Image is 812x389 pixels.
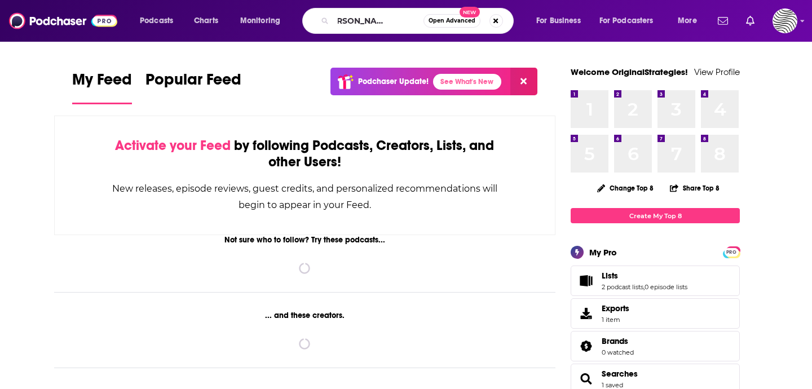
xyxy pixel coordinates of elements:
[669,177,720,199] button: Share Top 8
[599,13,654,29] span: For Podcasters
[132,12,188,30] button: open menu
[571,208,740,223] a: Create My Top 8
[602,271,618,281] span: Lists
[145,70,241,104] a: Popular Feed
[643,283,645,291] span: ,
[460,7,480,17] span: New
[773,8,797,33] span: Logged in as OriginalStrategies
[575,306,597,321] span: Exports
[115,137,231,154] span: Activate your Feed
[589,247,617,258] div: My Pro
[678,13,697,29] span: More
[232,12,295,30] button: open menu
[194,13,218,29] span: Charts
[571,298,740,329] a: Exports
[423,14,480,28] button: Open AdvancedNew
[773,8,797,33] img: User Profile
[645,283,687,291] a: 0 episode lists
[571,266,740,296] span: Lists
[602,303,629,313] span: Exports
[54,311,555,320] div: ... and these creators.
[602,348,634,356] a: 0 watched
[429,18,475,24] span: Open Advanced
[536,13,581,29] span: For Business
[773,8,797,33] button: Show profile menu
[592,12,670,30] button: open menu
[571,67,688,77] a: Welcome OriginalStrategies!
[433,74,501,90] a: See What's New
[725,247,738,256] a: PRO
[602,336,628,346] span: Brands
[602,369,638,379] a: Searches
[725,248,738,257] span: PRO
[590,181,660,195] button: Change Top 8
[602,283,643,291] a: 2 podcast lists
[72,70,132,96] span: My Feed
[602,381,623,389] a: 1 saved
[571,331,740,361] span: Brands
[602,316,629,324] span: 1 item
[670,12,711,30] button: open menu
[54,235,555,245] div: Not sure who to follow? Try these podcasts...
[333,12,423,30] input: Search podcasts, credits, & more...
[602,271,687,281] a: Lists
[240,13,280,29] span: Monitoring
[358,77,429,86] p: Podchaser Update!
[713,11,732,30] a: Show notifications dropdown
[111,138,498,170] div: by following Podcasts, Creators, Lists, and other Users!
[575,273,597,289] a: Lists
[694,67,740,77] a: View Profile
[145,70,241,96] span: Popular Feed
[575,371,597,387] a: Searches
[9,10,117,32] img: Podchaser - Follow, Share and Rate Podcasts
[140,13,173,29] span: Podcasts
[602,336,634,346] a: Brands
[111,180,498,213] div: New releases, episode reviews, guest credits, and personalized recommendations will begin to appe...
[187,12,225,30] a: Charts
[528,12,595,30] button: open menu
[72,70,132,104] a: My Feed
[742,11,759,30] a: Show notifications dropdown
[575,338,597,354] a: Brands
[313,8,524,34] div: Search podcasts, credits, & more...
